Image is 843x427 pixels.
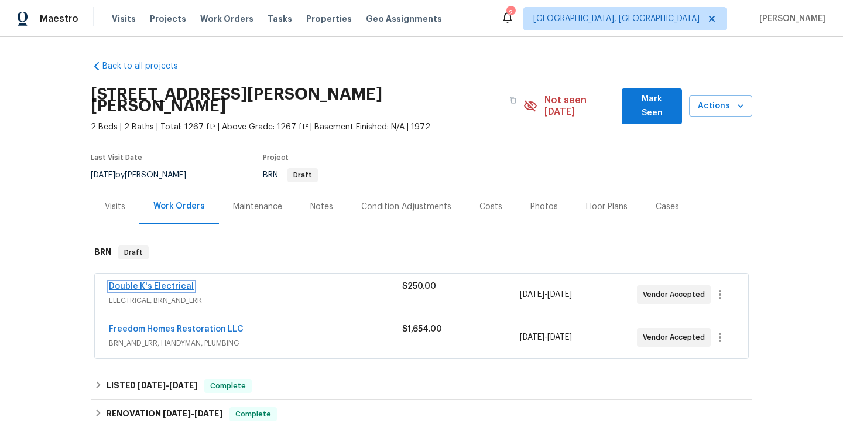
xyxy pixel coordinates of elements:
span: [DATE] [194,409,222,418]
a: Back to all projects [91,60,203,72]
h6: BRN [94,245,111,259]
span: Properties [306,13,352,25]
span: Vendor Accepted [643,332,710,343]
span: [DATE] [91,171,115,179]
h6: LISTED [107,379,197,393]
span: - [138,381,197,390]
div: Photos [530,201,558,213]
h6: RENOVATION [107,407,222,421]
div: Notes [310,201,333,213]
div: by [PERSON_NAME] [91,168,200,182]
div: BRN Draft [91,234,752,271]
span: [DATE] [520,333,544,341]
span: - [520,332,572,343]
button: Actions [689,95,752,117]
span: Geo Assignments [366,13,442,25]
span: - [520,289,572,300]
span: Work Orders [200,13,253,25]
span: [DATE] [547,291,572,299]
span: Visits [112,13,136,25]
span: [PERSON_NAME] [755,13,825,25]
span: [DATE] [520,291,544,299]
span: Vendor Accepted [643,289,710,300]
div: Maintenance [233,201,282,213]
div: LISTED [DATE]-[DATE]Complete [91,372,752,400]
div: Costs [479,201,502,213]
a: Double K's Electrical [109,282,194,291]
span: Last Visit Date [91,154,142,161]
span: $250.00 [402,282,436,291]
span: BRN_AND_LRR, HANDYMAN, PLUMBING [109,337,402,349]
div: Work Orders [153,200,205,212]
div: 2 [506,7,515,19]
h2: [STREET_ADDRESS][PERSON_NAME][PERSON_NAME] [91,88,502,112]
button: Copy Address [502,90,523,111]
div: Condition Adjustments [361,201,451,213]
button: Mark Seen [622,88,682,124]
span: Tasks [268,15,292,23]
a: Freedom Homes Restoration LLC [109,325,244,333]
span: Actions [698,99,743,114]
div: Cases [656,201,679,213]
span: Projects [150,13,186,25]
span: Complete [205,380,251,392]
span: Draft [119,247,148,258]
span: [DATE] [163,409,191,418]
span: ELECTRICAL, BRN_AND_LRR [109,295,402,306]
span: [GEOGRAPHIC_DATA], [GEOGRAPHIC_DATA] [533,13,700,25]
span: - [163,409,222,418]
span: [DATE] [169,381,197,390]
span: 2 Beds | 2 Baths | Total: 1267 ft² | Above Grade: 1267 ft² | Basement Finished: N/A | 1972 [91,121,523,133]
span: Mark Seen [631,92,673,121]
span: $1,654.00 [402,325,442,333]
span: Not seen [DATE] [544,94,615,118]
span: Project [263,154,289,161]
span: Maestro [40,13,78,25]
span: BRN [263,171,318,179]
span: Draft [289,172,317,179]
span: [DATE] [138,381,166,390]
span: Complete [231,408,276,420]
div: Floor Plans [586,201,628,213]
div: Visits [105,201,125,213]
span: [DATE] [547,333,572,341]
